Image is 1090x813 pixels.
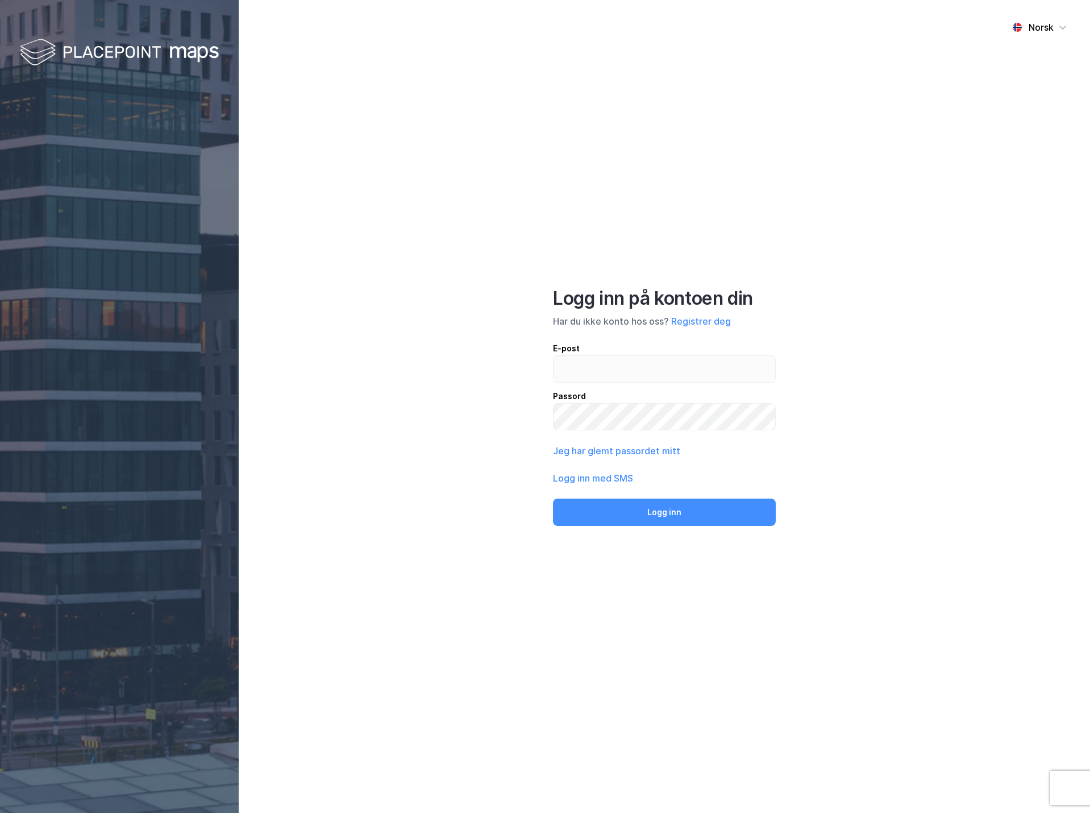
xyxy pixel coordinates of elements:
button: Registrer deg [671,314,731,328]
button: Logg inn [553,499,776,526]
div: Har du ikke konto hos oss? [553,314,776,328]
div: Norsk [1029,20,1054,34]
button: Logg inn med SMS [553,471,633,485]
div: E-post [553,342,776,355]
div: Passord [553,389,776,403]
button: Jeg har glemt passordet mitt [553,444,680,458]
img: logo-white.f07954bde2210d2a523dddb988cd2aa7.svg [20,36,219,70]
div: Logg inn på kontoen din [553,287,776,310]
